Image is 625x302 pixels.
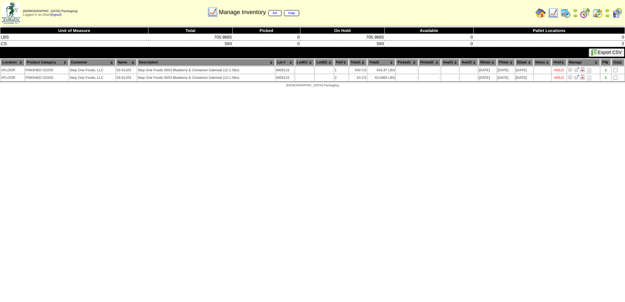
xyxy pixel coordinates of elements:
[534,59,551,66] th: Notes
[535,8,546,18] img: home.gif
[574,75,579,80] img: Move
[573,13,578,18] img: arrowright.gif
[601,68,611,72] div: 1
[1,74,25,81] td: XFLOOR
[276,67,295,74] td: 4006115
[396,74,418,81] td: -
[284,10,299,16] a: map
[554,76,564,80] div: HOLD
[497,67,515,74] td: [DATE]
[396,67,418,74] td: -
[268,10,281,16] a: list
[441,67,459,74] td: -
[474,27,625,34] th: Pallet Locations
[600,59,611,66] th: Plt
[515,59,533,66] th: EDate
[232,27,300,34] th: Picked
[580,8,590,18] img: calendarblend.gif
[567,59,600,66] th: Manage
[23,9,77,17] span: Logged in as Dhart
[460,74,478,81] td: -
[515,67,533,74] td: [DATE]
[367,59,395,66] th: Total2
[232,41,300,47] td: 0
[552,59,566,66] th: Hold
[300,34,384,41] td: 705.9665
[479,74,497,81] td: [DATE]
[116,59,137,66] th: Name
[515,74,533,81] td: [DATE]
[573,8,578,13] img: arrowleft.gif
[23,9,77,13] span: [DEMOGRAPHIC_DATA] Packaging
[349,59,367,66] th: Total1
[474,34,625,41] td: 0
[560,8,571,18] img: calendarprod.gif
[300,41,384,47] td: 593
[474,41,625,47] td: 2
[460,67,478,74] td: -
[116,67,137,74] td: 03-01103
[367,74,395,81] td: 63.0965 LBS
[589,48,624,57] button: Export CSV
[207,7,218,17] img: line_graph.gif
[497,74,515,81] td: [DATE]
[567,75,573,80] img: Adjust
[384,27,473,34] th: Available
[1,67,25,74] td: XFLOOR
[367,67,395,74] td: 642.87 LBS
[419,59,441,66] th: Picked2
[441,59,459,66] th: Avail1
[567,67,573,72] img: Adjust
[605,8,610,13] img: arrowleft.gif
[587,68,591,73] i: Note
[592,8,603,18] img: calendarinout.gif
[384,41,473,47] td: 0
[591,49,598,56] img: excel.gif
[612,59,624,66] th: Grp
[441,74,459,81] td: -
[1,59,25,66] th: Location
[137,74,275,81] td: Step One Foods 5003 Blueberry & Cinnamon Oatmeal (12-1.59oz
[219,9,299,16] span: Manage Inventory
[137,59,275,66] th: Description
[334,74,348,81] td: 2
[51,13,62,17] a: (logout)
[25,67,69,74] td: FINISHED GOOD
[349,67,367,74] td: 540 CS
[601,76,611,80] div: 1
[69,74,115,81] td: Step One Foods, LLC
[554,68,564,72] div: HOLD
[605,13,610,18] img: arrowright.gif
[548,8,558,18] img: line_graph.gif
[580,75,585,80] img: Manage Hold
[286,84,339,87] span: [DEMOGRAPHIC_DATA] Packaging
[334,67,348,74] td: 1
[396,59,418,66] th: Picked1
[580,67,585,72] img: Manage Hold
[25,59,69,66] th: Product Category
[574,67,579,72] img: Move
[612,8,622,18] img: calendarcustomer.gif
[148,41,232,47] td: 593
[148,27,232,34] th: Total
[419,67,441,74] td: -
[479,67,497,74] td: [DATE]
[460,59,478,66] th: Avail2
[0,41,148,47] td: CS
[384,34,473,41] td: 0
[148,34,232,41] td: 705.9665
[25,74,69,81] td: FINISHED GOOD
[276,59,295,66] th: Lot #
[69,67,115,74] td: Step One Foods, LLC
[69,59,115,66] th: Customer
[0,34,148,41] td: LBS
[419,74,441,81] td: -
[334,59,348,66] th: Pal#
[587,75,591,80] i: Note
[137,67,275,74] td: Step One Foods 5003 Blueberry & Cinnamon Oatmeal (12-1.59oz
[349,74,367,81] td: 53 CS
[116,74,137,81] td: 03-01103
[479,59,497,66] th: RDate
[497,59,515,66] th: PDate
[300,27,384,34] th: On Hold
